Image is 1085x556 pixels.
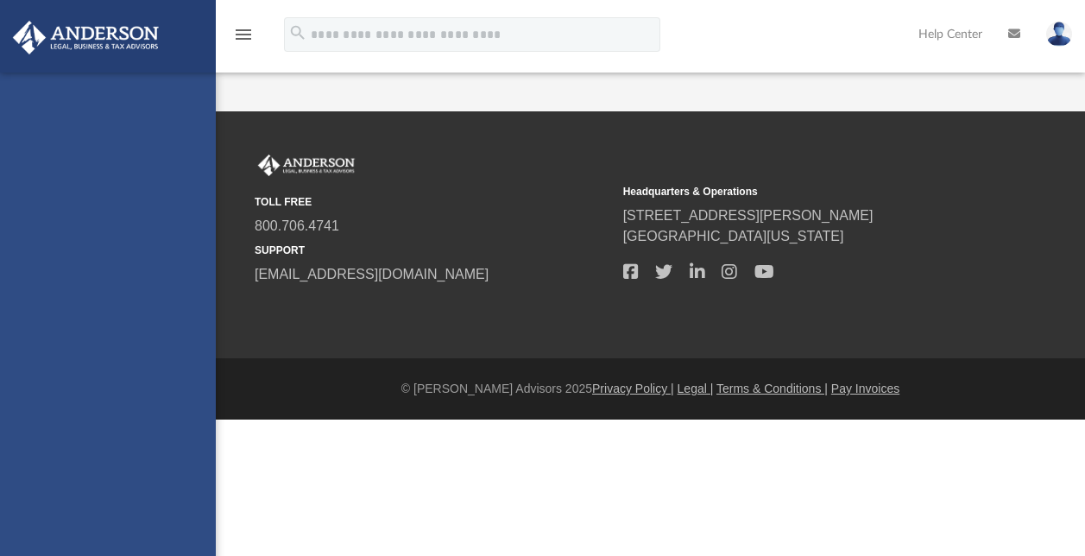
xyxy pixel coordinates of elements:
small: SUPPORT [255,243,611,258]
img: Anderson Advisors Platinum Portal [8,21,164,54]
div: © [PERSON_NAME] Advisors 2025 [216,380,1085,398]
img: User Pic [1046,22,1072,47]
a: Terms & Conditions | [716,382,828,395]
a: Pay Invoices [831,382,899,395]
a: [EMAIL_ADDRESS][DOMAIN_NAME] [255,267,489,281]
a: [GEOGRAPHIC_DATA][US_STATE] [623,229,844,243]
i: menu [233,24,254,45]
small: Headquarters & Operations [623,184,980,199]
a: [STREET_ADDRESS][PERSON_NAME] [623,208,874,223]
a: Legal | [678,382,714,395]
a: menu [233,33,254,45]
i: search [288,23,307,42]
a: 800.706.4741 [255,218,339,233]
a: Privacy Policy | [592,382,674,395]
small: TOLL FREE [255,194,611,210]
img: Anderson Advisors Platinum Portal [255,155,358,177]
